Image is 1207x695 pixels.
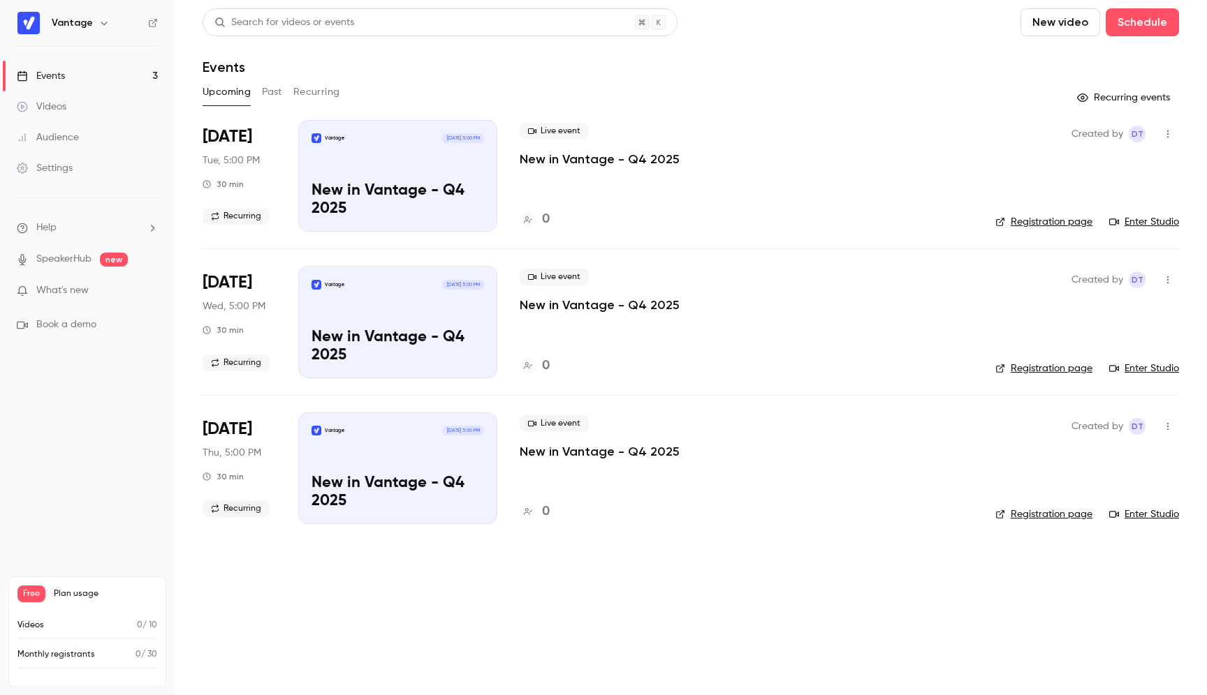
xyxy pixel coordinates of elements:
button: New video [1021,8,1100,36]
div: Videos [17,100,66,114]
div: Oct 8 Wed, 10:00 AM (America/New York) [203,266,276,378]
span: new [100,253,128,267]
a: Registration page [995,361,1092,375]
span: Tue, 5:00 PM [203,154,260,167]
span: Dan Tyler [1129,271,1146,288]
span: DT [1132,126,1143,142]
span: Live event [520,415,589,432]
li: help-dropdown-opener [17,221,158,235]
a: Enter Studio [1109,361,1179,375]
button: Recurring [293,81,340,103]
span: Thu, 5:00 PM [203,446,261,460]
a: New in Vantage - Q4 2025 [520,297,680,313]
span: Help [36,221,57,235]
span: Recurring [203,208,270,225]
span: [DATE] [203,271,252,294]
span: Book a demo [36,317,96,332]
h4: 0 [542,357,550,375]
a: SpeakerHub [36,252,92,267]
span: Live event [520,123,589,140]
p: Videos [17,619,44,632]
span: [DATE] [203,418,252,440]
span: [DATE] 5:00 PM [442,280,483,290]
span: DT [1132,418,1143,435]
h1: Events [203,59,245,75]
div: Search for videos or events [214,15,354,30]
a: Enter Studio [1109,507,1179,521]
div: 30 min [203,471,244,482]
span: DT [1132,271,1143,288]
img: New in Vantage - Q4 2025 [312,280,321,290]
div: Oct 7 Tue, 10:00 AM (America/New York) [203,120,276,232]
a: 0 [520,502,550,521]
div: 30 min [203,179,244,190]
div: Oct 9 Thu, 10:00 AM (America/New York) [203,412,276,524]
p: Vantage [325,427,345,434]
iframe: Noticeable Trigger [141,285,158,297]
p: New in Vantage - Q4 2025 [312,182,484,218]
span: Recurring [203,500,270,517]
a: Registration page [995,215,1092,229]
a: New in Vantage - Q4 2025 [520,443,680,460]
span: Free [17,585,45,602]
a: 0 [520,357,550,375]
span: Plan usage [54,588,157,599]
span: Dan Tyler [1129,418,1146,435]
a: New in Vantage - Q4 2025Vantage[DATE] 5:00 PMNew in Vantage - Q4 2025 [298,412,497,524]
span: 0 [136,650,141,659]
span: [DATE] 5:00 PM [442,426,483,435]
h4: 0 [542,210,550,229]
p: / 30 [136,648,157,661]
button: Past [262,81,282,103]
div: Audience [17,130,79,144]
p: New in Vantage - Q4 2025 [312,329,484,365]
a: Enter Studio [1109,215,1179,229]
img: New in Vantage - Q4 2025 [312,133,321,143]
span: Recurring [203,354,270,371]
p: Monthly registrants [17,648,95,661]
h6: Vantage [52,16,93,30]
div: Settings [17,161,73,175]
img: Vantage [17,12,40,34]
span: Live event [520,269,589,285]
a: New in Vantage - Q4 2025Vantage[DATE] 5:00 PMNew in Vantage - Q4 2025 [298,120,497,232]
span: Created by [1071,126,1123,142]
span: 0 [137,621,142,629]
img: New in Vantage - Q4 2025 [312,426,321,435]
span: Wed, 5:00 PM [203,299,265,313]
p: / 10 [137,619,157,632]
button: Upcoming [203,81,251,103]
span: What's new [36,283,89,298]
button: Recurring events [1071,87,1179,109]
p: Vantage [325,135,345,142]
a: New in Vantage - Q4 2025Vantage[DATE] 5:00 PMNew in Vantage - Q4 2025 [298,266,497,378]
a: 0 [520,210,550,229]
p: Vantage [325,281,345,288]
div: 30 min [203,324,244,336]
span: Created by [1071,418,1123,435]
span: [DATE] 5:00 PM [442,133,483,143]
button: Schedule [1106,8,1179,36]
a: Registration page [995,507,1092,521]
a: New in Vantage - Q4 2025 [520,151,680,167]
span: Created by [1071,271,1123,288]
div: Events [17,69,65,83]
p: New in Vantage - Q4 2025 [312,474,484,511]
span: [DATE] [203,126,252,148]
h4: 0 [542,502,550,521]
span: Dan Tyler [1129,126,1146,142]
